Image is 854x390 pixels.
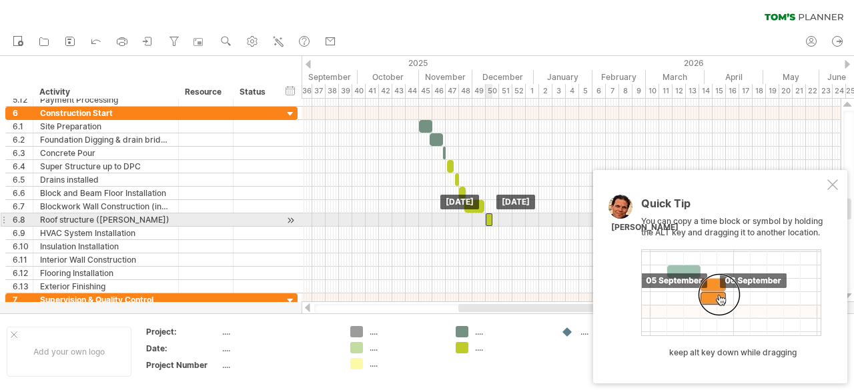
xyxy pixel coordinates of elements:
[580,326,653,337] div: ....
[726,84,739,98] div: 16
[299,84,312,98] div: 36
[499,84,512,98] div: 51
[13,280,33,293] div: 6.13
[686,84,699,98] div: 13
[641,347,825,359] div: keep alt key down while dragging
[13,107,33,119] div: 6
[641,198,825,216] div: Quick Tip
[592,84,606,98] div: 6
[7,327,131,377] div: Add your own logo
[326,84,339,98] div: 38
[475,342,548,353] div: ....
[299,70,358,84] div: September 2025
[646,70,705,84] div: March 2026
[526,84,539,98] div: 1
[40,253,171,266] div: Interior Wall Construction
[40,293,171,306] div: Supervision & Quality Control
[779,84,793,98] div: 20
[713,84,726,98] div: 15
[40,173,171,186] div: Drains installed
[40,107,171,119] div: Construction Start
[13,93,33,106] div: 5.12
[659,84,673,98] div: 11
[13,120,33,133] div: 6.1
[406,84,419,98] div: 44
[370,326,442,337] div: ....
[472,84,486,98] div: 49
[379,84,392,98] div: 42
[13,147,33,159] div: 6.3
[13,133,33,146] div: 6.2
[419,84,432,98] div: 45
[739,84,753,98] div: 17
[632,84,646,98] div: 9
[40,227,171,239] div: HVAC System Installation
[284,213,297,227] div: scroll to activity
[793,84,806,98] div: 21
[339,84,352,98] div: 39
[486,84,499,98] div: 50
[699,84,713,98] div: 14
[40,267,171,279] div: Flooring Installation
[40,240,171,253] div: Insulation Installation
[40,120,171,133] div: Site Preparation
[753,84,766,98] div: 18
[392,84,406,98] div: 43
[496,195,535,209] div: [DATE]
[222,359,334,371] div: ....
[352,84,366,98] div: 40
[40,213,171,226] div: Roof structure ([PERSON_NAME])
[40,280,171,293] div: Exterior Finishing
[806,84,819,98] div: 22
[13,200,33,213] div: 6.7
[370,358,442,369] div: ....
[819,84,833,98] div: 23
[146,326,220,337] div: Project:
[40,133,171,146] div: Foundation Digging & drain bridging
[13,253,33,266] div: 6.11
[539,84,552,98] div: 2
[432,84,446,98] div: 46
[40,200,171,213] div: Blockwork Wall Construction (inc Insulation)
[611,222,679,233] div: [PERSON_NAME]
[13,240,33,253] div: 6.10
[475,326,548,337] div: ....
[440,195,479,209] div: [DATE]
[552,84,566,98] div: 3
[512,84,526,98] div: 52
[641,198,825,359] div: You can copy a time block or symbol by holding the ALT key and dragging it to another location.
[146,343,220,354] div: Date:
[606,84,619,98] div: 7
[13,227,33,239] div: 6.9
[185,85,226,99] div: Resource
[366,84,379,98] div: 41
[705,70,763,84] div: April 2026
[39,85,171,99] div: Activity
[40,187,171,199] div: Block and Beam Floor Installation
[13,213,33,226] div: 6.8
[222,343,334,354] div: ....
[763,70,819,84] div: May 2026
[40,147,171,159] div: Concrete Pour
[222,326,334,337] div: ....
[370,342,442,353] div: ....
[646,84,659,98] div: 10
[40,93,171,106] div: Payment Processing
[419,70,472,84] div: November 2025
[13,267,33,279] div: 6.12
[13,160,33,173] div: 6.4
[40,160,171,173] div: Super Structure up to DPC
[833,84,846,98] div: 24
[13,187,33,199] div: 6.6
[673,84,686,98] div: 12
[566,84,579,98] div: 4
[766,84,779,98] div: 19
[472,70,534,84] div: December 2025
[592,70,646,84] div: February 2026
[146,359,220,371] div: Project Number
[446,84,459,98] div: 47
[619,84,632,98] div: 8
[312,84,326,98] div: 37
[13,293,33,306] div: 7
[358,70,419,84] div: October 2025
